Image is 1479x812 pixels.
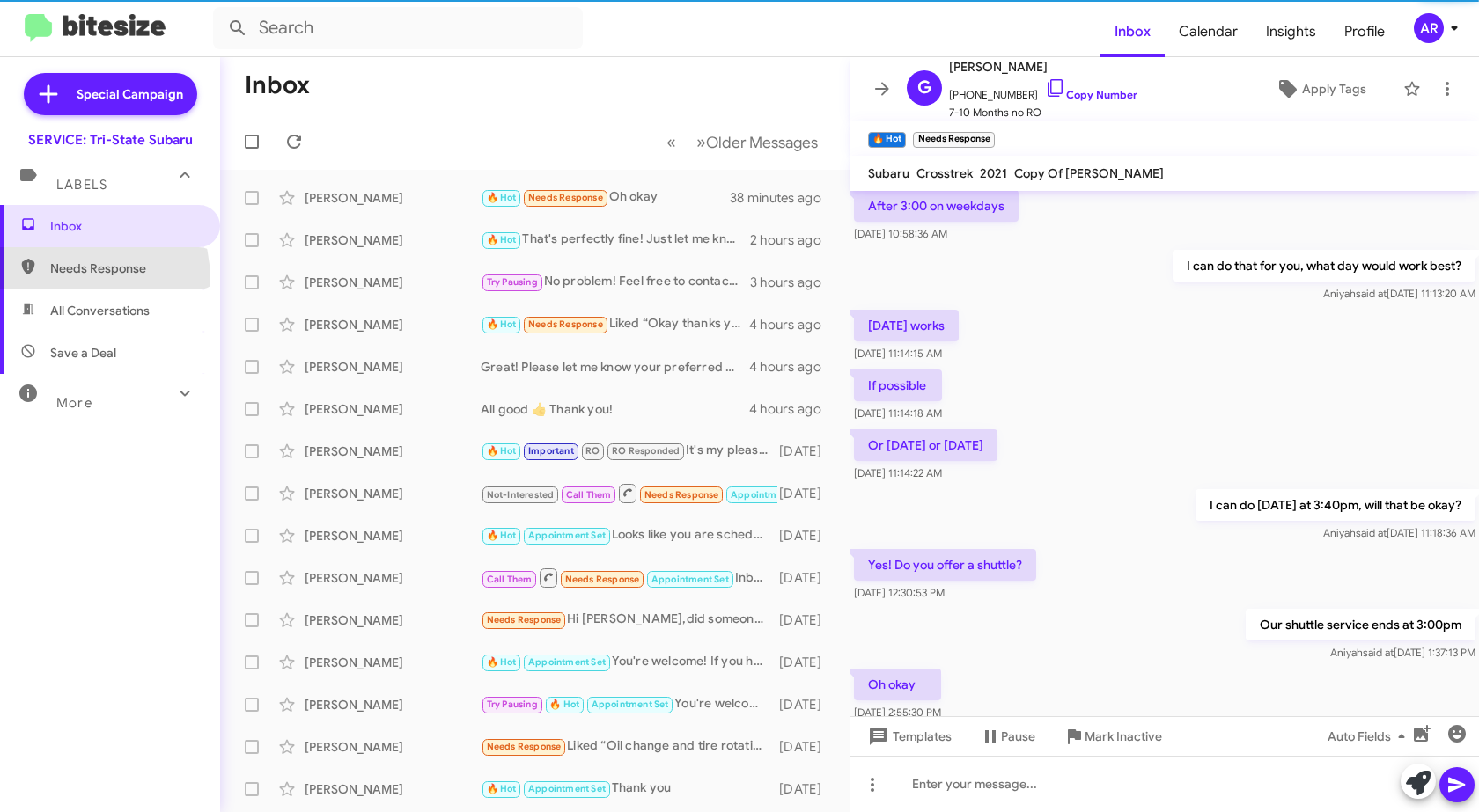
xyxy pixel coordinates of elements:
[305,611,481,629] div: [PERSON_NAME]
[305,780,481,798] div: [PERSON_NAME]
[305,274,481,291] div: [PERSON_NAME]
[949,104,1137,121] span: 7-10 Months no RO
[305,443,481,460] div: [PERSON_NAME]
[1399,13,1460,43] button: AR
[528,445,574,457] span: Important
[686,124,828,160] button: Next
[528,318,603,330] span: Needs Response
[868,132,906,148] small: 🔥 Hot
[730,189,835,207] div: 38 minutes ago
[1173,250,1475,282] p: I can do that for you, what day would work best?
[854,706,941,719] span: [DATE] 2:55:30 PM
[305,569,481,587] div: [PERSON_NAME]
[913,132,994,148] small: Needs Response
[481,314,749,334] div: Liked “Okay thanks you're all set. For the detailing, we ask that you make sure everything is tak...
[487,574,533,585] span: Call Them
[949,56,1137,77] span: [PERSON_NAME]
[50,217,200,235] span: Inbox
[865,721,952,752] span: Templates
[481,736,777,757] div: Liked “Oil change and tire rotation with a multi point inspection”
[850,721,966,752] button: Templates
[1196,489,1475,521] p: I can do [DATE] at 3:40pm, will that be okay?
[966,721,1049,752] button: Pause
[1323,287,1475,300] span: Aniyah [DATE] 11:13:20 AM
[487,318,517,330] span: 🔥 Hot
[651,574,729,585] span: Appointment Set
[528,530,606,541] span: Appointment Set
[854,369,942,401] p: If possible
[487,192,517,203] span: 🔥 Hot
[481,482,777,504] div: Inbound Call
[305,400,481,418] div: [PERSON_NAME]
[749,316,835,333] div: 4 hours ago
[854,406,942,420] span: [DATE] 11:14:18 AM
[1356,526,1387,539] span: said at
[305,231,481,249] div: [PERSON_NAME]
[777,780,835,798] div: [DATE]
[750,274,835,291] div: 3 hours ago
[487,741,562,752] span: Needs Response
[777,485,835,502] div: [DATE]
[549,699,579,710] span: 🔥 Hot
[56,395,92,411] span: More
[916,165,973,181] span: Crosstrek
[305,358,481,376] div: [PERSON_NAME]
[1330,6,1399,57] a: Profile
[777,611,835,629] div: [DATE]
[1313,721,1426,752] button: Auto Fields
[481,779,777,799] div: Thank you
[1302,73,1366,105] span: Apply Tags
[487,276,538,288] span: Try Pausing
[481,652,777,672] div: You're welcome! If you have any other questions or need further assistance, feel free to ask. See...
[487,783,517,794] span: 🔥 Hot
[305,696,481,713] div: [PERSON_NAME]
[305,189,481,207] div: [PERSON_NAME]
[1363,646,1394,659] span: said at
[1330,646,1475,659] span: Aniyah [DATE] 1:37:13 PM
[1001,721,1035,752] span: Pause
[481,694,777,714] div: You're welcome! If you have any other questions or need further assistance, feel free to ask.
[777,738,835,756] div: [DATE]
[1323,526,1475,539] span: Aniyah [DATE] 11:18:36 AM
[481,610,777,630] div: Hi [PERSON_NAME],did someone in your family ever work at Sears?
[305,527,481,545] div: [PERSON_NAME]
[656,124,687,160] button: Previous
[565,574,640,585] span: Needs Response
[1165,6,1252,57] span: Calendar
[1100,6,1165,57] a: Inbox
[749,358,835,376] div: 4 hours ago
[50,344,116,362] span: Save a Deal
[854,347,942,360] span: [DATE] 11:14:15 AM
[657,124,828,160] nav: Page navigation example
[1246,73,1394,105] button: Apply Tags
[750,231,835,249] div: 2 hours ago
[487,445,517,457] span: 🔥 Hot
[213,7,583,49] input: Search
[696,131,706,153] span: »
[1014,165,1164,181] span: Copy Of [PERSON_NAME]
[706,133,818,152] span: Older Messages
[481,400,749,418] div: All good 👍 Thank you!
[1252,6,1330,57] span: Insights
[854,466,942,479] span: [DATE] 11:14:22 AM
[777,654,835,671] div: [DATE]
[305,654,481,671] div: [PERSON_NAME]
[56,177,107,193] span: Labels
[305,738,481,756] div: [PERSON_NAME]
[854,549,1036,581] p: Yes! Do you offer a shuttle?
[868,165,909,181] span: Subaru
[481,525,777,545] div: Looks like you are scheduled for 10:40 on the 16th. See you then.
[854,669,941,700] p: Oh okay
[1045,88,1137,101] a: Copy Number
[528,656,606,668] span: Appointment Set
[528,192,603,203] span: Needs Response
[50,260,200,277] span: Needs Response
[24,73,197,115] a: Special Campaign
[481,272,750,292] div: No problem! Feel free to contact us whenever you're ready to schedule for service. We're here to ...
[528,783,606,794] span: Appointment Set
[305,485,481,502] div: [PERSON_NAME]
[612,445,680,457] span: RO Responded
[777,696,835,713] div: [DATE]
